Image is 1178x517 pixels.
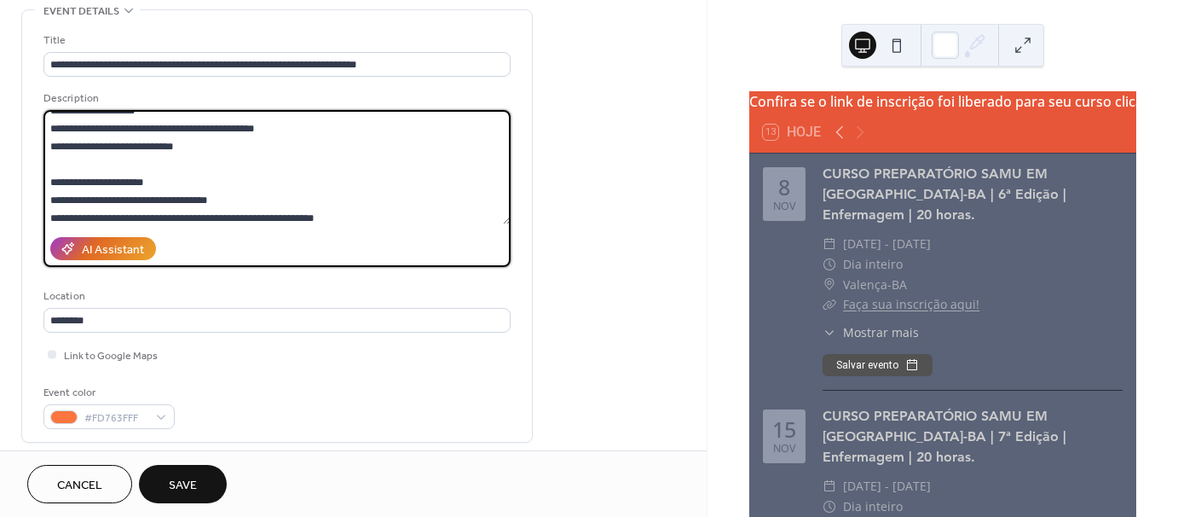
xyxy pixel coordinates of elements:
[82,241,144,259] div: AI Assistant
[773,444,795,455] div: nov
[843,254,903,275] span: Dia inteiro
[139,465,227,503] button: Save
[823,166,1066,223] a: CURSO PREPARATÓRIO SAMU EM [GEOGRAPHIC_DATA]-BA | 6ª Edição | Enfermagem | 20 horas.
[27,465,132,503] button: Cancel
[43,32,507,49] div: Title
[778,177,790,198] div: 8
[749,91,1136,112] div: Confira se o link de inscrição foi liberado para seu curso clicando em MOSTRAR MAIS.
[84,410,147,427] span: #FD763FFF
[50,237,156,260] button: AI Assistant
[64,347,158,365] span: Link to Google Maps
[843,234,931,254] span: [DATE] - [DATE]
[823,354,933,376] button: Salvar evento
[43,90,507,107] div: Description
[823,476,836,497] div: ​
[823,234,836,254] div: ​
[823,408,1066,465] a: CURSO PREPARATÓRIO SAMU EM [GEOGRAPHIC_DATA]-BA | 7ª Edição | Enfermagem | 20 horas.
[823,323,919,341] button: ​Mostrar mais
[823,275,836,295] div: ​
[57,477,102,495] span: Cancel
[843,476,931,497] span: [DATE] - [DATE]
[843,323,919,341] span: Mostrar mais
[843,275,907,295] span: Valença-BA
[43,3,119,20] span: Event details
[823,323,836,341] div: ​
[823,294,836,315] div: ​
[169,477,197,495] span: Save
[772,419,796,440] div: 15
[843,296,979,312] a: Faça sua inscrição aqui!
[43,288,507,305] div: Location
[823,497,836,517] div: ​
[843,497,903,517] span: Dia inteiro
[773,201,795,212] div: nov
[823,254,836,275] div: ​
[43,384,171,402] div: Event color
